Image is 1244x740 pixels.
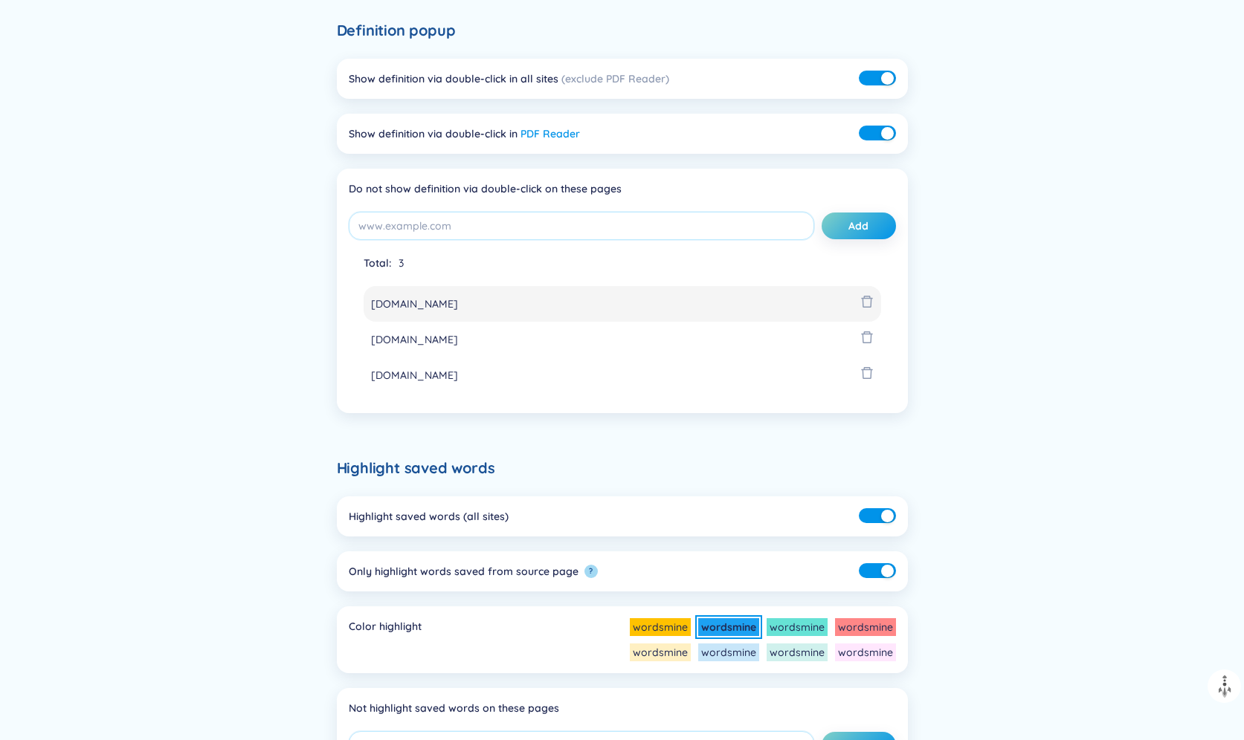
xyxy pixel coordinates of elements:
[860,365,874,386] span: delete
[698,618,759,636] li: wordsmine
[349,126,580,142] div: Show definition via double-click in
[399,256,404,270] span: 3
[371,367,458,383] span: [DOMAIN_NAME]
[860,329,874,350] span: delete
[835,643,896,661] li: wordsmine
[1213,675,1237,698] img: to top
[630,618,691,636] li: wordsmine
[337,20,908,41] h6: Definition popup
[349,700,896,716] div: Not highlight saved words on these pages
[835,618,896,636] li: wordsmine
[584,565,598,578] button: ?
[349,508,509,525] div: Highlight saved words (all sites)
[848,218,868,233] span: Add
[822,212,896,239] button: Add
[349,71,669,87] div: Show definition via double-click in all sites
[349,181,896,197] div: Do not show definition via double-click on these pages
[371,331,458,348] span: [DOMAIN_NAME]
[364,256,391,270] span: Total :
[349,618,422,661] div: Color highlight
[767,643,828,661] li: wordsmine
[349,212,814,240] input: www.example.com
[561,72,669,85] span: (exclude PDF Reader)
[860,293,874,314] span: delete
[337,458,908,478] h6: Highlight saved words
[698,643,759,661] li: wordsmine
[371,296,458,312] span: [DOMAIN_NAME]
[630,643,691,661] li: wordsmine
[349,563,579,580] div: Only highlight words saved from source page
[767,618,828,636] li: wordsmine
[521,127,580,140] a: PDF Reader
